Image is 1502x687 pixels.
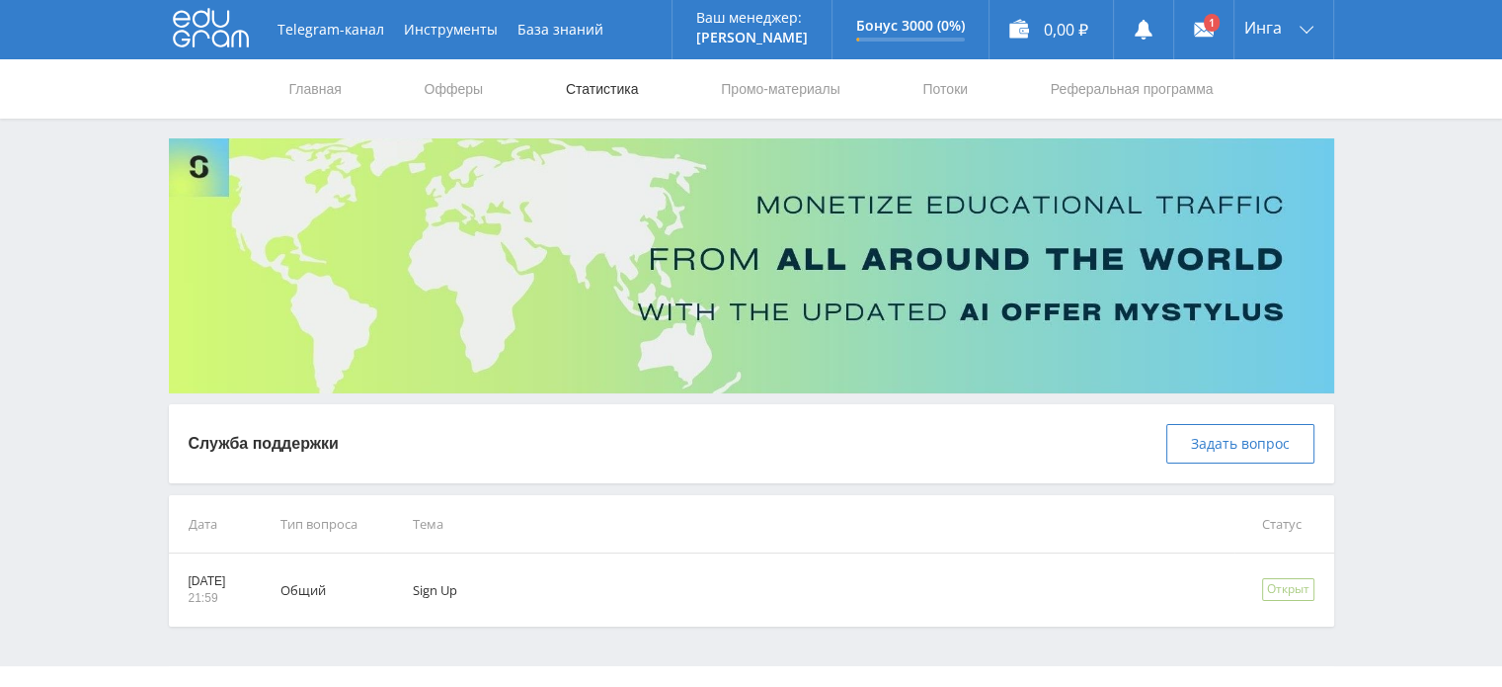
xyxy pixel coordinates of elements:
td: Тип вопроса [253,495,385,554]
span: Задать вопрос [1191,436,1290,452]
td: Тема [385,495,1233,554]
span: Инга [1244,20,1282,36]
div: Открыт [1262,578,1314,601]
img: Banner [169,138,1334,393]
p: Ваш менеджер: [696,10,808,26]
p: Бонус 3000 (0%) [856,18,965,34]
button: Задать вопрос [1166,424,1314,464]
p: Служба поддержки [189,433,339,455]
td: Дата [169,495,254,554]
td: Общий [253,554,385,627]
td: Статус [1234,495,1334,554]
p: [DATE] [189,573,226,590]
p: [PERSON_NAME] [696,30,808,45]
a: Статистика [564,59,641,119]
a: Реферальная программа [1049,59,1216,119]
a: Потоки [920,59,970,119]
td: Sign Up [385,554,1233,627]
a: Главная [287,59,344,119]
a: Офферы [423,59,486,119]
p: 21:59 [189,590,226,607]
a: Промо-материалы [719,59,841,119]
